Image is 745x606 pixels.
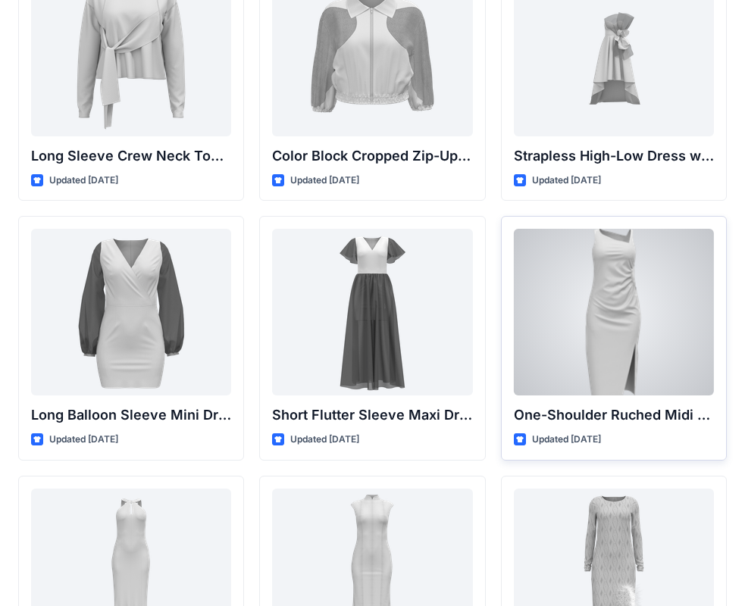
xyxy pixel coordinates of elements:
p: Long Balloon Sleeve Mini Dress with Wrap Bodice [31,405,231,426]
p: Updated [DATE] [532,432,601,448]
p: Updated [DATE] [49,173,118,189]
p: Long Sleeve Crew Neck Top with Asymmetrical Tie Detail [31,145,231,167]
a: Long Balloon Sleeve Mini Dress with Wrap Bodice [31,229,231,395]
p: One-Shoulder Ruched Midi Dress with Slit [514,405,714,426]
p: Updated [DATE] [532,173,601,189]
p: Updated [DATE] [290,173,359,189]
p: Updated [DATE] [49,432,118,448]
p: Short Flutter Sleeve Maxi Dress with Contrast [PERSON_NAME] and [PERSON_NAME] [272,405,472,426]
a: One-Shoulder Ruched Midi Dress with Slit [514,229,714,395]
p: Strapless High-Low Dress with Side Bow Detail [514,145,714,167]
p: Updated [DATE] [290,432,359,448]
p: Color Block Cropped Zip-Up Jacket with Sheer Sleeves [272,145,472,167]
a: Short Flutter Sleeve Maxi Dress with Contrast Bodice and Sheer Overlay [272,229,472,395]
